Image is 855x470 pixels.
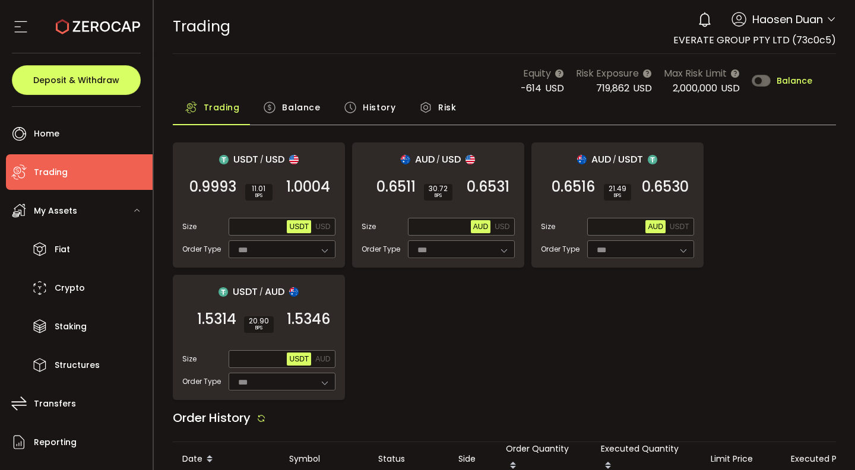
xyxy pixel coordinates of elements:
[429,185,448,192] span: 30.72
[182,354,197,364] span: Size
[182,244,221,255] span: Order Type
[289,223,309,231] span: USDT
[34,434,77,451] span: Reporting
[473,223,488,231] span: AUD
[34,202,77,220] span: My Assets
[376,181,416,193] span: 0.6511
[670,223,689,231] span: USDT
[648,155,657,164] img: usdt_portfolio.svg
[282,96,320,119] span: Balance
[218,287,228,297] img: usdt_portfolio.svg
[182,221,197,232] span: Size
[363,96,395,119] span: History
[714,342,855,470] iframe: Chat Widget
[289,155,299,164] img: usd_portfolio.svg
[667,220,692,233] button: USDT
[752,11,823,27] span: Haosen Duan
[552,181,595,193] span: 0.6516
[576,66,639,81] span: Risk Exposure
[609,185,626,192] span: 21.49
[233,284,258,299] span: USDT
[34,125,59,142] span: Home
[265,152,284,167] span: USD
[777,77,812,85] span: Balance
[34,395,76,412] span: Transfers
[609,192,626,199] i: BPS
[369,452,449,466] div: Status
[467,181,509,193] span: 0.6531
[596,81,629,95] span: 719,862
[471,220,490,233] button: AUD
[664,66,727,81] span: Max Risk Limit
[197,313,236,325] span: 1.5314
[55,318,87,335] span: Staking
[286,181,330,193] span: 1.0004
[648,223,663,231] span: AUD
[280,452,369,466] div: Symbol
[259,287,263,297] em: /
[12,65,141,95] button: Deposit & Withdraw
[673,33,836,47] span: EVERATE GROUP PTY LTD (73c0c5)
[642,181,689,193] span: 0.6530
[645,220,665,233] button: AUD
[673,81,717,95] span: 2,000,000
[521,81,541,95] span: -614
[438,96,456,119] span: Risk
[233,152,258,167] span: USDT
[173,16,230,37] span: Trading
[289,355,309,363] span: USDT
[287,220,311,233] button: USDT
[701,452,781,466] div: Limit Price
[34,164,68,181] span: Trading
[633,81,652,95] span: USD
[415,152,435,167] span: AUD
[613,154,616,165] em: /
[313,352,332,366] button: AUD
[204,96,240,119] span: Trading
[442,152,461,167] span: USD
[429,192,448,199] i: BPS
[492,220,512,233] button: USD
[721,81,740,95] span: USD
[618,152,643,167] span: USDT
[287,313,330,325] span: 1.5346
[249,317,269,325] span: 20.90
[541,221,555,232] span: Size
[260,154,264,165] em: /
[315,223,330,231] span: USD
[55,280,85,297] span: Crypto
[250,185,268,192] span: 11.01
[449,452,496,466] div: Side
[541,244,579,255] span: Order Type
[436,154,440,165] em: /
[219,155,229,164] img: usdt_portfolio.svg
[182,376,221,387] span: Order Type
[362,221,376,232] span: Size
[315,355,330,363] span: AUD
[33,76,119,84] span: Deposit & Withdraw
[465,155,475,164] img: usd_portfolio.svg
[577,155,587,164] img: aud_portfolio.svg
[401,155,410,164] img: aud_portfolio.svg
[265,284,284,299] span: AUD
[249,325,269,332] i: BPS
[189,181,236,193] span: 0.9993
[362,244,400,255] span: Order Type
[289,287,299,297] img: aud_portfolio.svg
[287,352,311,366] button: USDT
[55,241,70,258] span: Fiat
[495,223,509,231] span: USD
[250,192,268,199] i: BPS
[173,409,251,426] span: Order History
[523,66,551,81] span: Equity
[545,81,564,95] span: USD
[313,220,332,233] button: USD
[55,357,100,374] span: Structures
[173,449,280,469] div: Date
[591,152,611,167] span: AUD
